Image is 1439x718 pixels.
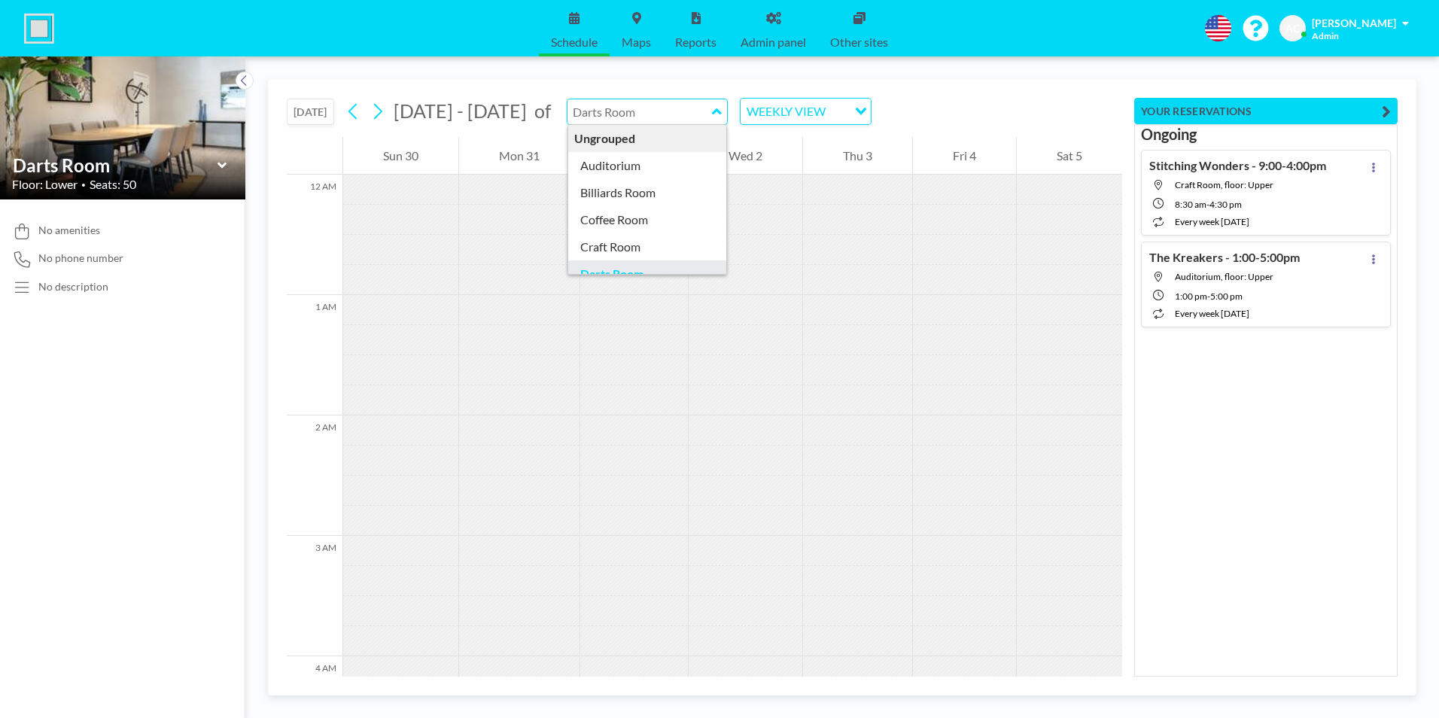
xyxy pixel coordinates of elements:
div: Sat 5 [1017,137,1122,175]
span: Auditorium, floor: Upper [1175,271,1273,282]
span: Schedule [551,36,598,48]
span: Maps [622,36,651,48]
input: Search for option [830,102,846,121]
span: every week [DATE] [1175,308,1249,319]
span: [PERSON_NAME] [1312,17,1396,29]
span: WEEKLY VIEW [744,102,829,121]
div: Fri 4 [913,137,1016,175]
div: 1 AM [287,295,342,415]
h4: Stitching Wonders - 9:00-4:00pm [1149,158,1326,173]
div: 3 AM [287,536,342,656]
input: Darts Room [567,99,712,124]
span: - [1207,291,1210,302]
h3: Ongoing [1141,125,1391,144]
div: Sun 30 [343,137,458,175]
input: Darts Room [13,154,218,176]
div: Ungrouped [568,125,727,152]
div: Wed 2 [689,137,802,175]
span: every week [DATE] [1175,216,1249,227]
div: 2 AM [287,415,342,536]
span: 8:30 AM [1175,199,1206,210]
span: 1:00 PM [1175,291,1207,302]
div: Search for option [741,99,871,124]
div: Auditorium [568,152,727,179]
span: • [81,180,86,190]
span: Seats: 50 [90,177,136,192]
span: Admin [1312,30,1339,41]
span: of [534,99,551,123]
div: Billiards Room [568,179,727,206]
span: Other sites [830,36,888,48]
button: [DATE] [287,99,334,125]
div: Thu 3 [803,137,912,175]
span: Reports [675,36,716,48]
div: Darts Room [568,260,727,288]
span: 4:30 PM [1209,199,1242,210]
div: Craft Room [568,233,727,260]
span: AC [1285,22,1300,35]
span: [DATE] - [DATE] [394,99,527,122]
div: 12 AM [287,175,342,295]
span: - [1206,199,1209,210]
span: Craft Room, floor: Upper [1175,179,1273,190]
span: Admin panel [741,36,806,48]
span: No amenities [38,224,100,237]
div: Mon 31 [459,137,580,175]
span: Floor: Lower [12,177,78,192]
button: YOUR RESERVATIONS [1134,98,1398,124]
h4: The Kreakers - 1:00-5:00pm [1149,250,1300,265]
img: organization-logo [24,14,54,44]
span: 5:00 PM [1210,291,1243,302]
div: No description [38,280,108,294]
div: Coffee Room [568,206,727,233]
span: No phone number [38,251,123,265]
